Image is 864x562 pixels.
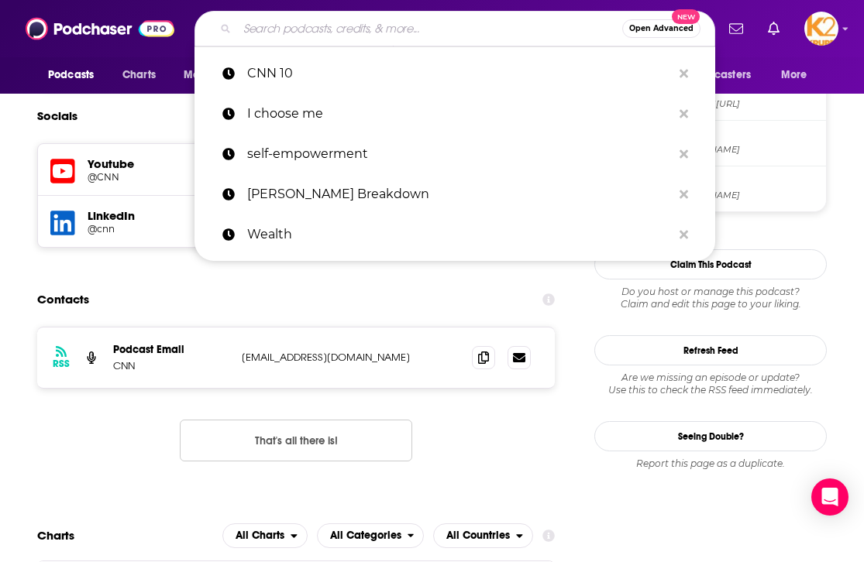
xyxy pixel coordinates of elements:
button: open menu [37,60,114,90]
span: Do you host or manage this podcast? [594,286,827,298]
span: New [672,9,700,24]
p: Mayim Bialik's Breakdown [247,174,672,214]
span: Charts [122,64,156,86]
button: Show profile menu [804,12,838,46]
p: CNN 10 [247,53,672,94]
span: https://www.youtube.com/@CNN [640,144,820,156]
button: Open AdvancedNew [622,19,700,38]
h3: RSS [53,358,70,370]
span: tiktok.com/@cnn [640,98,820,110]
img: User Profile [804,12,838,46]
h2: Charts [37,528,74,543]
a: Show notifications dropdown [762,15,786,42]
p: [EMAIL_ADDRESS][DOMAIN_NAME] [242,351,447,364]
button: open menu [317,523,425,548]
button: Claim This Podcast [594,249,827,279]
a: Show notifications dropdown [723,15,749,42]
a: @CNN [88,171,224,183]
p: CNN [113,359,229,372]
a: [PERSON_NAME] Breakdown [194,174,715,214]
div: Search podcasts, credits, & more... [194,11,715,46]
button: Refresh Feed [594,335,827,365]
h2: Countries [433,523,533,548]
span: Linkedin [640,175,820,189]
a: @cnn [88,223,224,235]
a: Seeing Double? [594,421,827,451]
div: Are we missing an episode or update? Use this to check the RSS feed immediately. [594,372,827,396]
input: Search podcasts, credits, & more... [237,16,622,41]
span: Logged in as K2Krupp [804,12,838,46]
span: All Charts [236,530,284,541]
span: YouTube [640,129,820,143]
button: Nothing here. [180,420,412,461]
p: self-empowerment [247,134,672,174]
img: Podchaser - Follow, Share and Rate Podcasts [26,14,174,43]
a: Wealth [194,214,715,255]
span: Monitoring [184,64,239,86]
h5: LinkedIn [88,208,224,223]
button: open menu [666,60,773,90]
p: Podcast Email [113,343,229,356]
h2: Contacts [37,285,89,314]
a: Charts [112,60,165,90]
div: Open Intercom Messenger [811,478,849,516]
span: Open Advanced [629,25,694,33]
h2: Platforms [222,523,308,548]
span: More [781,64,807,86]
div: Claim and edit this page to your liking. [594,286,827,310]
span: All Categories [330,530,401,541]
h2: Categories [317,523,425,548]
span: https://www.linkedin.com/company/cnn [640,190,820,201]
button: open menu [222,523,308,548]
span: Podcasts [48,64,94,86]
h5: Youtube [88,156,224,171]
button: open menu [433,523,533,548]
button: open menu [173,60,259,90]
p: I choose me [247,94,672,134]
button: open menu [770,60,827,90]
h2: Socials [37,101,77,131]
div: Report this page as a duplicate. [594,457,827,470]
a: I choose me [194,94,715,134]
a: CNN 10 [194,53,715,94]
a: self-empowerment [194,134,715,174]
span: All Countries [446,530,510,541]
p: Wealth [247,214,672,255]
